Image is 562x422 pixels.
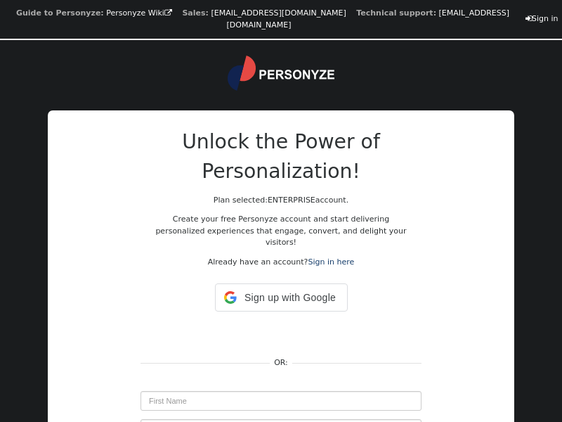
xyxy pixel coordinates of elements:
span: ENTERPRISE [268,196,315,205]
img: logo.svg [228,56,334,91]
a: [EMAIL_ADDRESS][DOMAIN_NAME] [227,8,509,30]
a: Sign in [525,14,558,23]
b: Sales: [182,8,209,18]
p: Already have an account? [140,257,421,269]
input: First Name [140,391,421,411]
h2: Unlock the Power of Personalization! [140,127,421,187]
a: Personyze Wiki [106,8,172,18]
iframe: Sign in with Google Button [208,310,355,341]
span: Sign up with Google [242,290,339,305]
div: OR: [270,357,293,369]
div: Sign up with Google [215,283,348,312]
p: Create your free Personyze account and start delivering personalized experiences that engage, con... [140,214,421,249]
b: Technical support: [356,8,436,18]
p: Plan selected: account. [140,195,421,207]
span:  [525,15,532,23]
b: Guide to Personyze: [16,8,104,18]
a: Sign in here [308,257,354,267]
span:  [164,9,172,17]
a: [EMAIL_ADDRESS][DOMAIN_NAME] [211,8,346,18]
